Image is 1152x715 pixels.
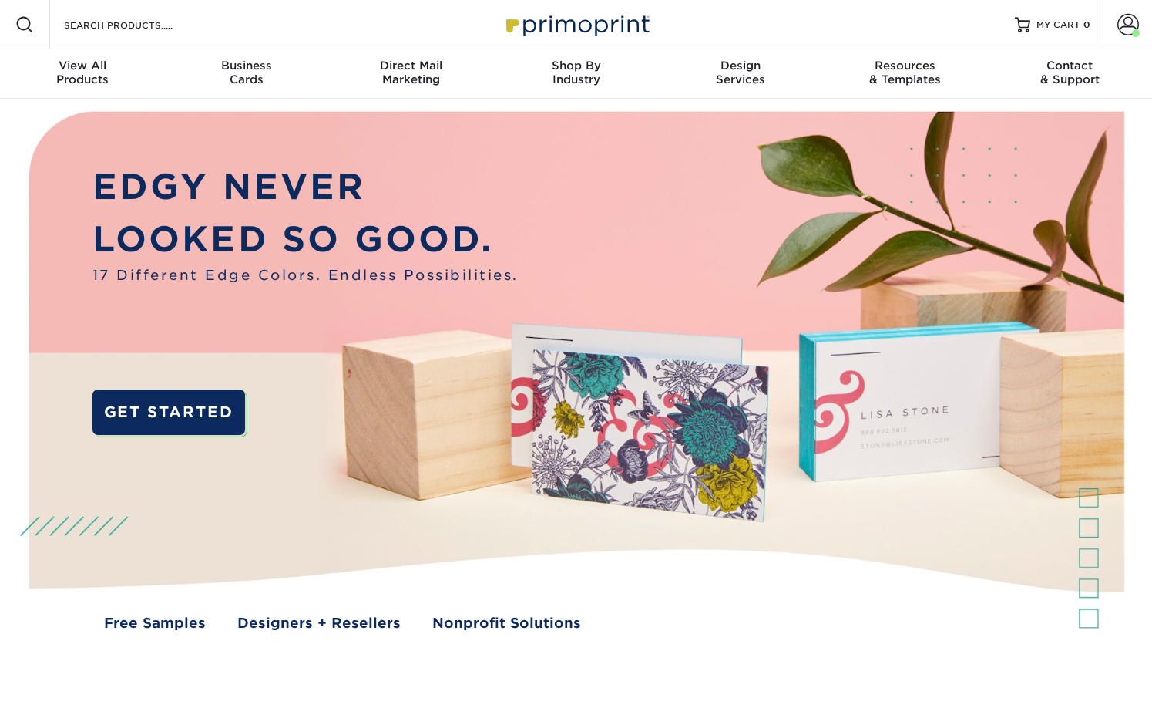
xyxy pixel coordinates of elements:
span: Resources [823,59,988,73]
a: Direct MailMarketing [329,49,494,99]
span: Business [165,59,330,73]
a: Contact& Support [987,49,1152,99]
div: & Templates [823,59,988,86]
a: BusinessCards [165,49,330,99]
div: Industry [494,59,659,86]
div: Cards [165,59,330,86]
span: Shop By [494,59,659,73]
a: DesignServices [658,49,823,99]
a: Nonprofit Solutions [432,613,581,634]
img: Primoprint [499,8,653,41]
span: Contact [987,59,1152,73]
p: EDGY NEVER [92,161,519,213]
div: Marketing [329,59,494,86]
p: LOOKED SO GOOD. [92,214,519,265]
span: 0 [1083,19,1090,30]
span: Direct Mail [329,59,494,73]
a: Designers + Resellers [237,613,401,634]
div: Services [658,59,823,86]
span: MY CART [1036,19,1080,32]
input: SEARCH PRODUCTS..... [62,15,213,34]
span: 17 Different Edge Colors. Endless Possibilities. [92,265,519,286]
a: GET STARTED [92,390,245,435]
span: Design [658,59,823,73]
a: Free Samples [104,613,206,634]
a: Resources& Templates [823,49,988,99]
a: Shop ByIndustry [494,49,659,99]
div: & Support [987,59,1152,86]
